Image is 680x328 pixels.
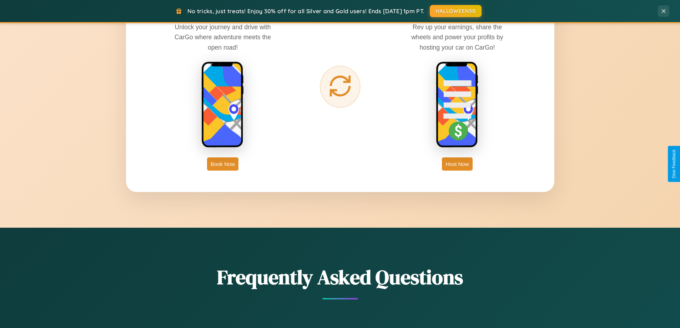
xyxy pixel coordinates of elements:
button: Book Now [207,157,238,171]
button: Host Now [442,157,472,171]
p: Rev up your earnings, share the wheels and power your profits by hosting your car on CarGo! [404,22,511,52]
img: rent phone [201,61,244,148]
div: Give Feedback [671,150,676,178]
span: No tricks, just treats! Enjoy 30% off for all Silver and Gold users! Ends [DATE] 1pm PT. [187,7,424,15]
button: HALLOWEEN30 [430,5,482,17]
p: Unlock your journey and drive with CarGo where adventure meets the open road! [169,22,276,52]
img: host phone [436,61,479,148]
h2: Frequently Asked Questions [126,263,554,291]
